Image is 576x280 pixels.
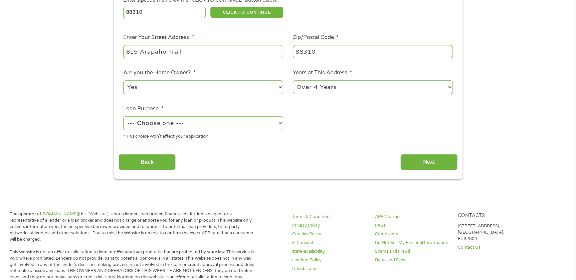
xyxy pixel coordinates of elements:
a: Privacy Policy [292,222,367,229]
label: Are you the Home Owner? [123,69,195,76]
a: Cookies Policy [292,231,367,237]
input: Next [400,154,457,170]
a: state-availability [292,248,367,255]
h4: Contacts [457,213,532,219]
input: 1 Main Street [123,45,283,58]
p: The operator of (this “Website”) is not a lender, loan broker, financial institution, an agent or... [10,211,258,242]
a: Terms & Conditions [292,214,367,220]
a: Lending Policy [292,257,367,263]
input: Enter Zipcode (e.g 01510) [123,7,206,18]
label: Loan Purpose [123,105,163,112]
a: Unsubscribe [292,266,367,272]
label: Zip/Postal Code [293,34,339,41]
a: Do Not Sell My Personal Information [375,240,450,246]
div: * This choice Won’t affect your application [123,131,283,140]
button: CLICK TO CONTINUE [210,7,283,18]
a: Scams and Fraud [375,248,450,255]
label: Enter Your Street Address [123,34,194,41]
a: Contact Us [457,244,532,251]
a: Complaints [375,231,450,237]
a: APR Charges [375,214,450,220]
label: Years at This Address [293,69,352,76]
a: Rates and Fees [375,257,450,263]
input: Back [119,154,176,170]
p: [STREET_ADDRESS], [GEOGRAPHIC_DATA], FL 32804. [457,223,532,242]
a: FAQs [375,222,450,229]
a: [DOMAIN_NAME] [41,211,78,217]
a: E-Consent [292,240,367,246]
